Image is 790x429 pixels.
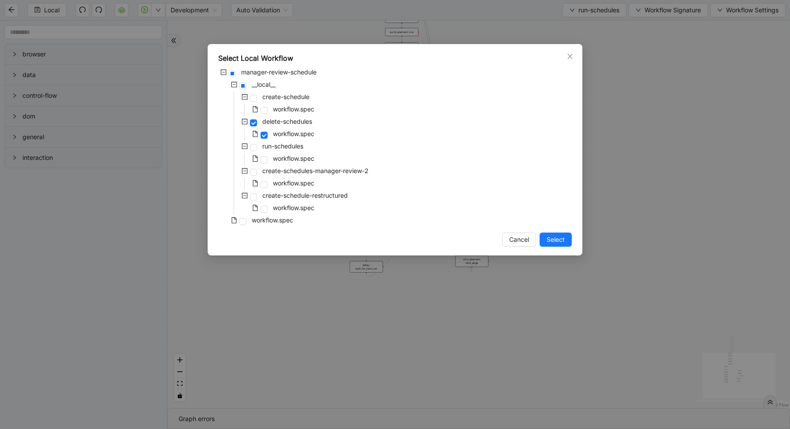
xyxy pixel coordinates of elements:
[250,79,277,90] span: __local__
[502,233,536,247] button: Cancel
[273,155,314,162] span: workflow.spec
[271,178,316,189] span: workflow.spec
[220,69,227,75] span: minus-square
[262,93,309,100] span: create-schedule
[271,129,316,139] span: workflow.spec
[242,94,248,100] span: minus-square
[261,116,314,127] span: delete-schedules
[242,192,248,199] span: minus-square
[218,53,572,63] div: Select Local Workflow
[271,153,316,164] span: workflow.spec
[239,67,318,78] span: manager-review-schedule
[231,81,237,88] span: minus-square
[261,141,305,152] span: run-schedules
[261,166,370,176] span: create-schedules-manager-review-2
[252,106,258,112] span: file
[566,53,574,60] span: close
[273,179,314,187] span: workflow.spec
[273,105,314,113] span: workflow.spec
[231,217,237,223] span: file
[252,180,258,186] span: file
[252,81,276,88] span: __local__
[271,104,316,115] span: workflow.spec
[509,235,529,244] span: Cancel
[273,204,314,211] span: workflow.spec
[273,130,314,137] span: workflow.spec
[252,155,258,162] span: file
[547,235,565,244] span: Select
[565,52,575,61] button: Close
[262,167,369,174] span: create-schedules-manager-review-2
[241,68,317,76] span: manager-review-schedule
[252,205,258,211] span: file
[242,143,248,149] span: minus-square
[252,131,258,137] span: file
[262,118,312,125] span: delete-schedules
[261,92,311,102] span: create-schedule
[252,216,293,224] span: workflow.spec
[262,192,348,199] span: create-schedule-restructured
[250,215,295,226] span: workflow.spec
[540,233,572,247] button: Select
[261,190,350,201] span: create-schedule-restructured
[242,168,248,174] span: minus-square
[262,142,303,150] span: run-schedules
[242,118,248,125] span: minus-square
[271,203,316,213] span: workflow.spec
